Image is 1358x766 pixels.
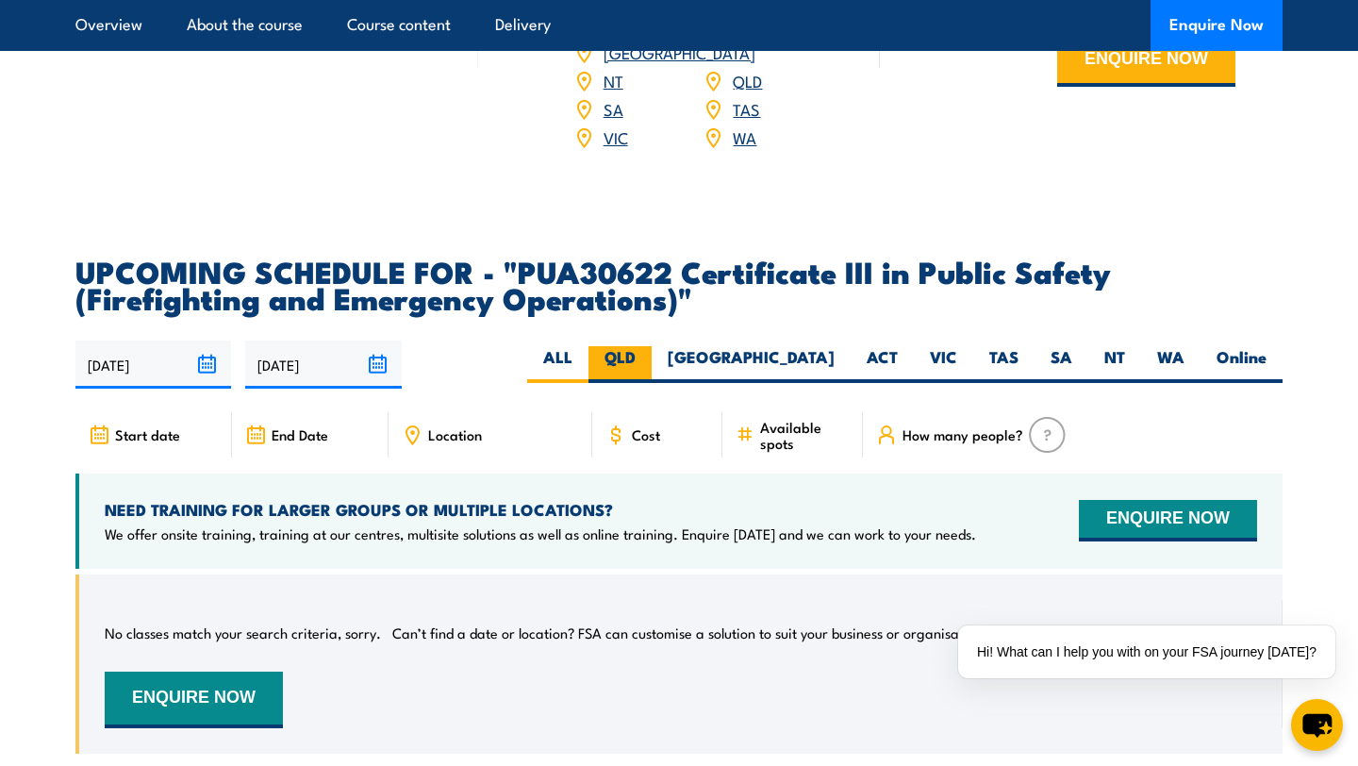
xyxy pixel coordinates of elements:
[652,346,851,383] label: [GEOGRAPHIC_DATA]
[1291,699,1343,751] button: chat-button
[851,346,914,383] label: ACT
[1079,500,1257,541] button: ENQUIRE NOW
[973,346,1035,383] label: TAS
[1057,36,1235,87] button: ENQUIRE NOW
[105,624,381,642] p: No classes match your search criteria, sorry.
[760,419,850,451] span: Available spots
[733,97,760,120] a: TAS
[392,624,1202,642] p: Can’t find a date or location? FSA can customise a solution to suit your business or organisation...
[115,426,180,442] span: Start date
[1035,346,1088,383] label: SA
[958,625,1335,678] div: Hi! What can I help you with on your FSA journey [DATE]?
[588,346,652,383] label: QLD
[914,346,973,383] label: VIC
[245,341,401,389] input: To date
[733,125,756,148] a: WA
[1201,346,1283,383] label: Online
[428,426,482,442] span: Location
[75,341,231,389] input: From date
[105,499,976,520] h4: NEED TRAINING FOR LARGER GROUPS OR MULTIPLE LOCATIONS?
[272,426,328,442] span: End Date
[527,346,588,383] label: ALL
[604,69,623,92] a: NT
[733,69,762,92] a: QLD
[1088,346,1141,383] label: NT
[604,125,628,148] a: VIC
[604,41,755,63] a: [GEOGRAPHIC_DATA]
[1141,346,1201,383] label: WA
[632,426,660,442] span: Cost
[903,426,1023,442] span: How many people?
[105,525,976,543] p: We offer onsite training, training at our centres, multisite solutions as well as online training...
[105,672,283,728] button: ENQUIRE NOW
[604,97,623,120] a: SA
[75,258,1283,310] h2: UPCOMING SCHEDULE FOR - "PUA30622 Certificate III in Public Safety (Firefighting and Emergency Op...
